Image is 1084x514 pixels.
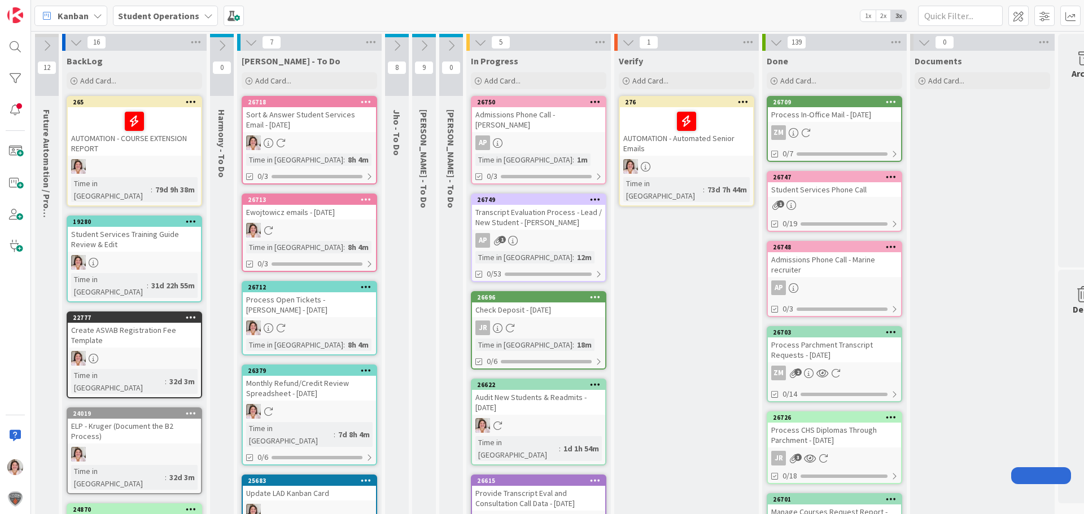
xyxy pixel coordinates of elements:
[68,351,201,366] div: EW
[477,293,605,301] div: 26696
[165,375,167,388] span: :
[572,339,574,351] span: :
[243,476,376,500] div: 25683Update LAD Kanban Card
[335,428,373,441] div: 7d 8h 4m
[484,76,521,86] span: Add Card...
[243,320,376,335] div: EW
[472,195,605,230] div: 26749Transcript Evaluation Process - Lead / New Student - [PERSON_NAME]
[472,97,605,107] div: 26750
[212,61,231,74] span: 0
[487,355,497,367] span: 0/6
[37,61,56,74] span: 12
[147,279,148,292] span: :
[67,311,202,398] a: 22777Create ASVAB Registration Fee TemplateEWTime in [GEOGRAPHIC_DATA]:32d 3m
[472,135,605,150] div: AP
[68,159,201,174] div: EW
[477,196,605,204] div: 26749
[246,404,261,419] img: EW
[574,339,595,351] div: 18m
[768,242,901,252] div: 26748
[243,476,376,486] div: 25683
[243,97,376,107] div: 26718
[471,379,606,465] a: 26622Audit New Students & Readmits - [DATE]EWTime in [GEOGRAPHIC_DATA]:1d 1h 54m
[787,36,806,49] span: 139
[771,451,786,465] div: JR
[794,368,802,376] span: 2
[243,366,376,401] div: 26379Monthly Refund/Credit Review Spreadsheet - [DATE]
[41,109,53,263] span: Future Automation / Process Building
[68,97,201,107] div: 265
[472,233,605,248] div: AP
[561,442,602,455] div: 1d 1h 54m
[876,10,891,21] span: 2x
[768,172,901,182] div: 26747
[68,419,201,443] div: ELP - Kruger (Document the B2 Process)
[414,61,434,74] span: 9
[243,135,376,150] div: EW
[343,241,345,253] span: :
[773,414,901,421] div: 26726
[442,61,461,74] span: 0
[767,96,902,162] a: 26709Process In-Office Mail - [DATE]ZM0/7
[68,255,201,270] div: EW
[71,273,147,298] div: Time in [GEOGRAPHIC_DATA]
[243,404,376,419] div: EW
[477,477,605,485] div: 26615
[68,217,201,227] div: 19280
[767,55,788,67] span: Done
[248,98,376,106] div: 26718
[167,375,198,388] div: 32d 3m
[499,236,506,243] span: 1
[783,303,793,315] span: 0/3
[472,195,605,205] div: 26749
[67,96,202,207] a: 265AUTOMATION - COURSE EXTENSION REPORTEWTime in [GEOGRAPHIC_DATA]:79d 9h 38m
[165,471,167,484] span: :
[418,109,430,208] span: Amanda - To Do
[216,109,228,178] span: Harmony - To Do
[67,216,202,302] a: 19280Student Services Training Guide Review & EditEWTime in [GEOGRAPHIC_DATA]:31d 22h 55m
[705,183,750,196] div: 73d 7h 44m
[794,454,802,461] span: 3
[767,326,902,402] a: 26703Process Parchment Transcript Requests - [DATE]ZM0/14
[768,125,901,140] div: ZM
[620,97,753,156] div: 276AUTOMATION - Automated Senior Emails
[343,339,345,351] span: :
[487,268,501,280] span: 0/53
[73,506,201,513] div: 24870
[768,337,901,362] div: Process Parchment Transcript Requests - [DATE]
[243,282,376,292] div: 26712
[243,292,376,317] div: Process Open Tickets - [PERSON_NAME] - [DATE]
[619,55,643,67] span: Verify
[768,494,901,504] div: 26701
[243,107,376,132] div: Sort & Answer Student Services Email - [DATE]
[768,97,901,107] div: 26709
[243,195,376,219] div: 26713Ewojtowicz emails - [DATE]
[118,10,199,21] b: Student Operations
[472,292,605,317] div: 26696Check Deposit - [DATE]
[73,98,201,106] div: 265
[475,339,572,351] div: Time in [GEOGRAPHIC_DATA]
[472,320,605,335] div: JR
[472,380,605,415] div: 26622Audit New Students & Readmits - [DATE]
[471,291,606,370] a: 26696Check Deposit - [DATE]JRTime in [GEOGRAPHIC_DATA]:18m0/6
[477,98,605,106] div: 26750
[472,418,605,433] div: EW
[71,255,86,270] img: EW
[475,320,490,335] div: JR
[387,61,406,74] span: 8
[572,251,574,263] span: :
[472,390,605,415] div: Audit New Students & Readmits - [DATE]
[257,258,268,270] span: 0/3
[151,183,152,196] span: :
[771,125,786,140] div: ZM
[768,412,901,447] div: 26726Process CHS Diplomas Through Parchment - [DATE]
[619,96,754,207] a: 276AUTOMATION - Automated Senior EmailsEWTime in [GEOGRAPHIC_DATA]:73d 7h 44m
[68,313,201,323] div: 22777
[487,170,497,182] span: 0/3
[768,327,901,337] div: 26703
[248,477,376,485] div: 25683
[167,471,198,484] div: 32d 3m
[257,451,268,463] span: 0/6
[783,218,797,230] span: 0/19
[773,173,901,181] div: 26747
